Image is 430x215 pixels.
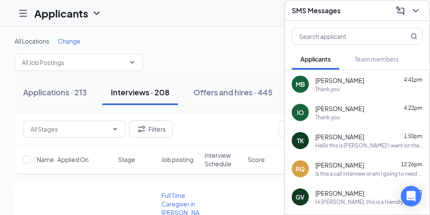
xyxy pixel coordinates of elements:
button: ComposeMessage [394,4,407,18]
div: RQ [296,165,305,173]
h1: Applicants [34,6,88,21]
div: TK [297,136,304,145]
div: Thank you [315,85,340,93]
button: Filter Filters [129,121,173,138]
span: 4:41pm [404,77,422,83]
div: IO [297,108,304,117]
span: [PERSON_NAME] [315,76,364,85]
div: Interviews · 208 [111,87,169,97]
svg: Filter [136,124,147,134]
input: Search in interviews [279,121,407,138]
span: Name · Applied On [37,155,89,164]
input: All Stages [30,124,108,134]
svg: ComposeMessage [395,6,406,16]
button: ChevronDown [409,4,423,18]
span: Applicants [300,55,331,63]
span: 1:50pm [404,133,422,139]
h3: SMS Messages [292,6,341,15]
span: All Locations [15,37,49,45]
div: Offers and hires · 445 [193,87,273,97]
div: Is this a call interview or am I going to need an address? [315,170,423,177]
svg: ChevronDown [112,126,119,133]
svg: Hamburger [18,8,28,18]
div: MB [296,80,305,88]
div: GV [296,193,305,201]
span: Change [58,37,80,45]
svg: ChevronDown [129,59,136,66]
span: [PERSON_NAME] [315,189,364,197]
span: Stage [118,155,135,164]
input: All Job Postings [22,58,125,67]
span: 4:22pm [404,105,422,111]
input: Search applicant [292,28,394,44]
svg: ChevronDown [92,8,102,18]
span: Team members [355,55,399,63]
span: Job posting [161,155,193,164]
div: Hello this is [PERSON_NAME]! I went on the site to schedule an interview there's only one day sho... [315,142,423,149]
div: Hi [PERSON_NAME], this is a friendly reminder. Please select a meeting time slot for your Full Ti... [315,198,423,206]
div: Open Intercom Messenger [401,186,421,206]
svg: ChevronDown [411,6,421,16]
span: 12:26pm [401,161,422,168]
span: [PERSON_NAME] [315,161,364,169]
div: Thank you [315,114,340,121]
svg: MagnifyingGlass [411,33,418,40]
span: Score [248,155,265,164]
span: [PERSON_NAME] [315,133,364,141]
span: [PERSON_NAME] [315,104,364,113]
span: Interview Schedule [205,151,243,168]
div: Applications · 213 [23,87,87,97]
